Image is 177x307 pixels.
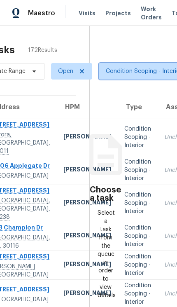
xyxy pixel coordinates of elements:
[124,253,151,277] div: Condition Scoping - Interior
[63,198,111,209] div: [PERSON_NAME]
[124,281,151,306] div: Condition Scoping - Interior
[124,125,151,150] div: Condition Scoping - Interior
[118,96,158,119] th: Type
[58,67,73,75] span: Open
[57,96,118,119] th: HPM
[63,132,111,143] div: [PERSON_NAME]
[63,289,111,299] div: [PERSON_NAME]
[124,224,151,248] div: Condition Scoping - Interior
[141,5,162,21] span: Work Orders
[124,158,151,183] div: Condition Scoping - Interior
[63,260,111,270] div: [PERSON_NAME]
[98,209,114,300] div: Select a task from the queue in order to view details
[28,9,55,17] span: Maestro
[63,231,111,241] div: [PERSON_NAME]
[28,46,57,54] span: 172 Results
[124,191,151,216] div: Condition Scoping - Interior
[105,9,131,17] span: Projects
[79,9,95,17] span: Visits
[63,165,111,176] div: [PERSON_NAME]
[90,186,121,202] h3: Choose a task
